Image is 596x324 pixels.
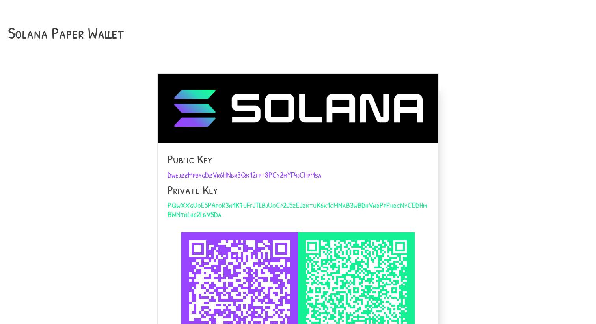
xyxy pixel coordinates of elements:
[168,169,322,180] span: DwejzzMpbygDzVr6HNbr3Qk12fpt8PCy2mYF4jCHpMsa
[168,200,427,219] span: PQwXXgUoE5PApoR3n1K7uFfJTLBjUoCp2J5zEJzktuK6k1cMNaB3wBDhVnbPpPhbcNyCEDHmBWNtnLhg2LbVSDa
[158,74,438,143] img: Card example image
[168,152,428,166] h4: Public Key
[8,24,588,42] h3: Solana Paper Wallet
[168,183,428,197] h4: Private Key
